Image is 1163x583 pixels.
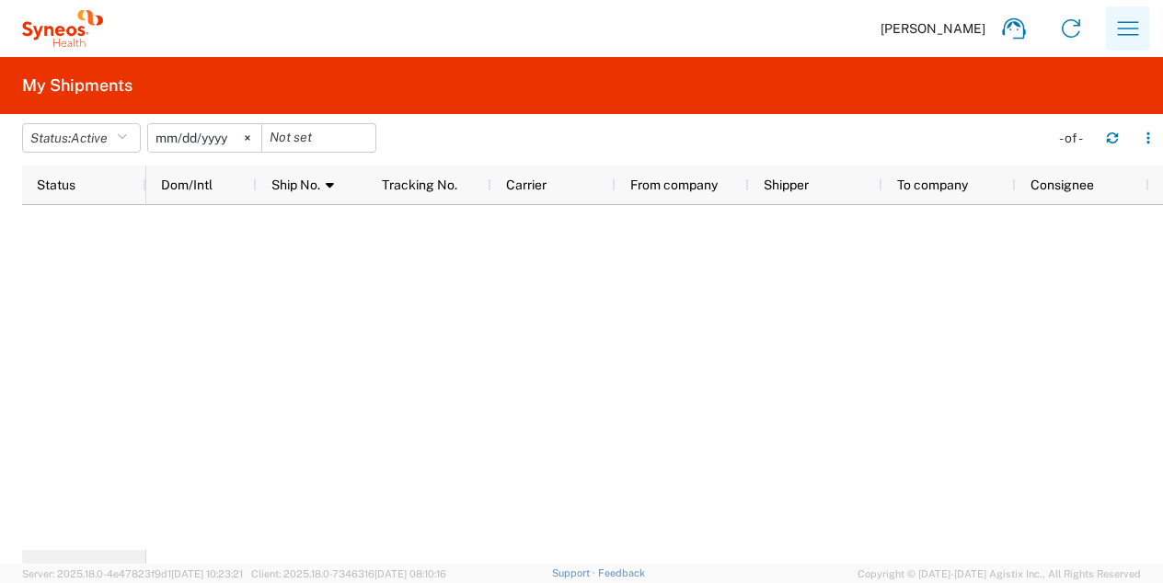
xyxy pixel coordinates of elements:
[630,177,718,192] span: From company
[22,74,132,97] h2: My Shipments
[858,566,1141,582] span: Copyright © [DATE]-[DATE] Agistix Inc., All Rights Reserved
[271,177,320,192] span: Ship No.
[598,567,645,578] a: Feedback
[382,177,457,192] span: Tracking No.
[1059,130,1091,146] div: - of -
[374,568,446,579] span: [DATE] 08:10:16
[506,177,547,192] span: Carrier
[71,131,108,145] span: Active
[22,568,243,579] span: Server: 2025.18.0-4e47823f9d1
[262,124,375,152] input: Not set
[171,568,243,579] span: [DATE] 10:23:21
[1031,177,1094,192] span: Consignee
[764,177,809,192] span: Shipper
[251,568,446,579] span: Client: 2025.18.0-7346316
[897,177,968,192] span: To company
[22,123,141,153] button: Status:Active
[881,20,985,37] span: [PERSON_NAME]
[161,177,213,192] span: Dom/Intl
[552,567,598,578] a: Support
[148,124,261,152] input: Not set
[37,177,75,192] span: Status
